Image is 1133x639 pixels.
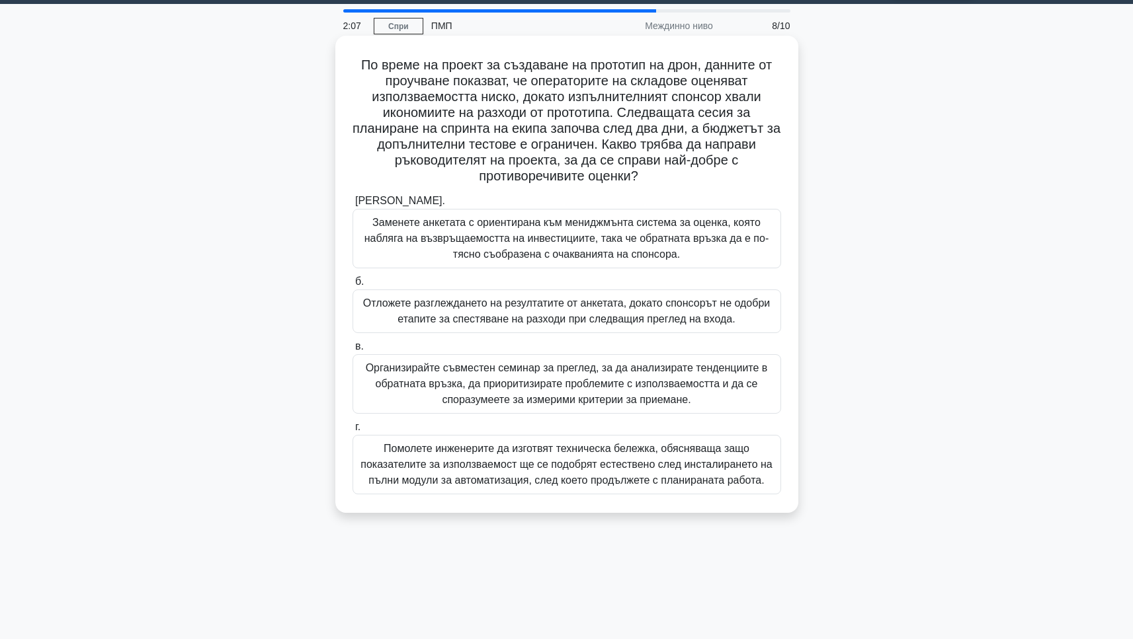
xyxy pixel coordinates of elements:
font: г. [355,421,360,432]
font: Заменете анкетата с ориентирана към мениджмънта система за оценка, която набляга на възвръщаемост... [364,217,769,260]
font: Помолете инженерите да изготвят техническа бележка, обясняваща защо показателите за използваемост... [360,443,773,486]
a: Спри [374,18,423,34]
font: По време на проект за създаване на прототип на дрон, данните от проучване показват, че операторит... [353,57,780,183]
font: 2:07 [343,20,361,31]
font: 8/10 [772,20,790,31]
font: б. [355,276,364,287]
font: Организирайте съвместен семинар за преглед, за да анализирате тенденциите в обратната връзка, да ... [366,362,768,405]
font: ПМП [431,20,452,31]
font: Спри [388,22,409,31]
font: Междинно ниво [645,20,713,31]
font: Отложете разглеждането на резултатите от анкетата, докато спонсорът не одобри етапите за спестява... [363,297,771,324]
font: [PERSON_NAME]. [355,195,445,206]
font: в. [355,340,364,352]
